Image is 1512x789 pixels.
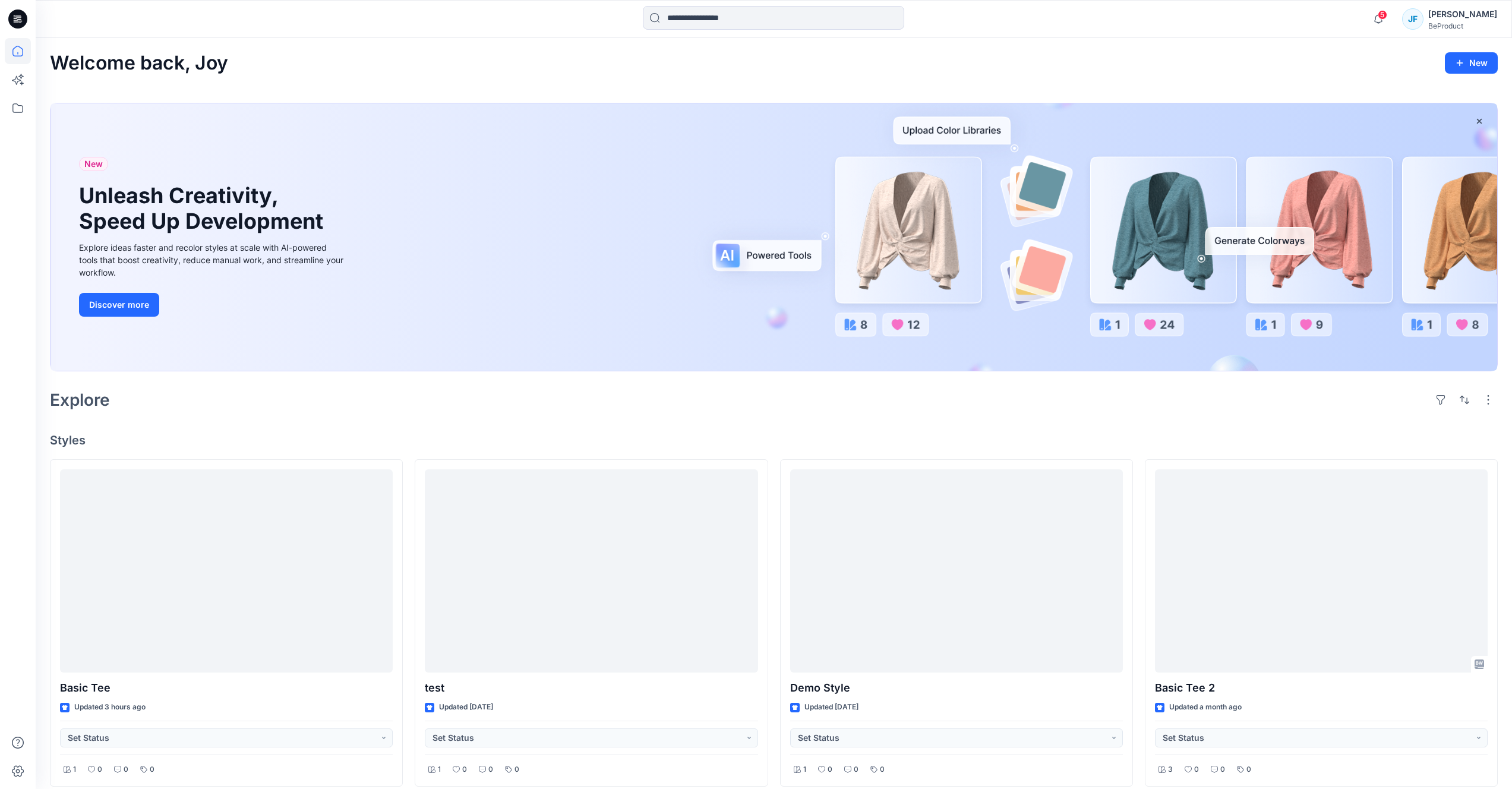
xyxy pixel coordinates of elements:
[50,52,228,74] h2: Welcome back, Joy
[84,157,103,171] span: New
[1445,52,1498,74] button: New
[97,763,102,776] p: 0
[1246,763,1251,776] p: 0
[462,763,467,776] p: 0
[73,763,76,776] p: 1
[1168,763,1173,776] p: 3
[439,701,493,714] p: Updated [DATE]
[79,293,346,317] a: Discover more
[1155,680,1488,696] p: Basic Tee 2
[514,763,519,776] p: 0
[1194,763,1199,776] p: 0
[488,763,493,776] p: 0
[854,763,858,776] p: 0
[804,701,858,714] p: Updated [DATE]
[50,433,1498,447] h4: Styles
[1428,7,1497,21] div: [PERSON_NAME]
[425,680,757,696] p: test
[438,763,441,776] p: 1
[880,763,885,776] p: 0
[803,763,806,776] p: 1
[74,701,146,714] p: Updated 3 hours ago
[828,763,832,776] p: 0
[1428,21,1497,30] div: BeProduct
[79,183,329,234] h1: Unleash Creativity, Speed Up Development
[1378,10,1387,20] span: 5
[1220,763,1225,776] p: 0
[79,293,159,317] button: Discover more
[124,763,128,776] p: 0
[50,390,110,409] h2: Explore
[150,763,154,776] p: 0
[60,680,393,696] p: Basic Tee
[1402,8,1423,30] div: JF
[790,680,1123,696] p: Demo Style
[79,241,346,279] div: Explore ideas faster and recolor styles at scale with AI-powered tools that boost creativity, red...
[1169,701,1242,714] p: Updated a month ago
